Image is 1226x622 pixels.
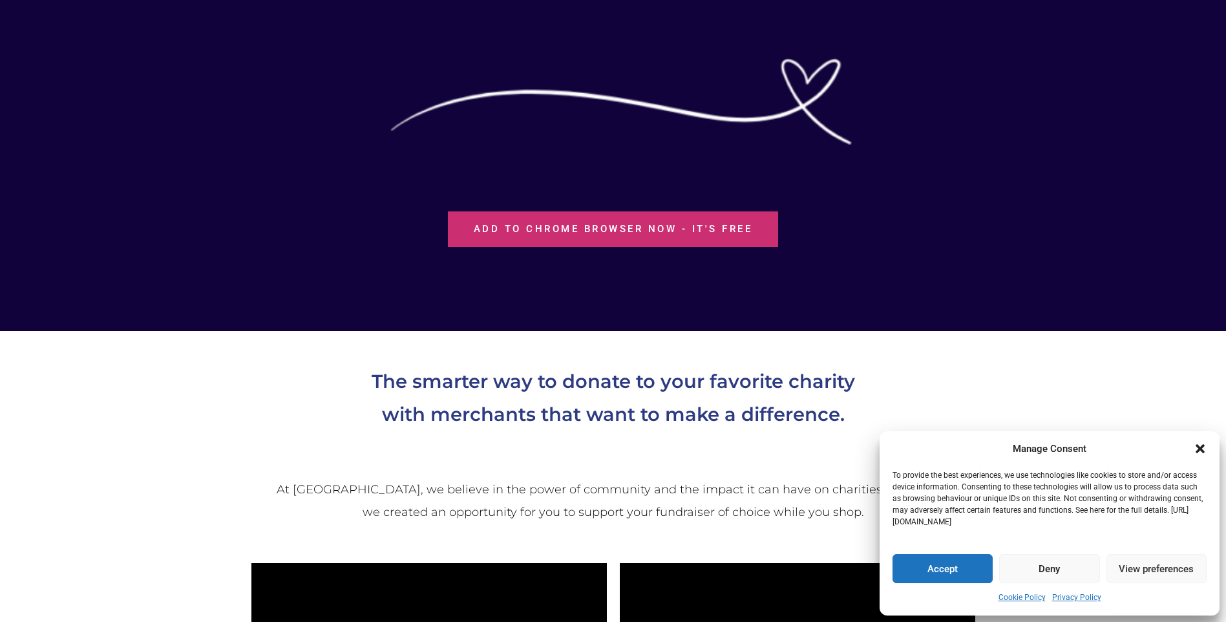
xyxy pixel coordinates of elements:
h1: The smarter way to donate to your favorite charity with merchants that want to make a difference. [269,365,958,431]
button: Accept [893,554,993,583]
span: ADD TO CHROME BROWSER NOW - IT'S FREE [474,224,753,234]
div: Close dialogue [1194,442,1207,455]
h2: At [GEOGRAPHIC_DATA], we believe in the power of community and the impact it can have on charitie... [269,478,958,522]
button: Deny [999,554,1099,583]
a: ADD TO CHROME BROWSER NOW - IT'S FREE [448,211,779,247]
button: View preferences [1106,554,1207,583]
div: Manage Consent [1013,441,1086,457]
p: To provide the best experiences, we use technologies like cookies to store and/or access device i... [893,469,1205,528]
a: Cookie Policy [999,590,1046,606]
a: Privacy Policy [1052,590,1101,606]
